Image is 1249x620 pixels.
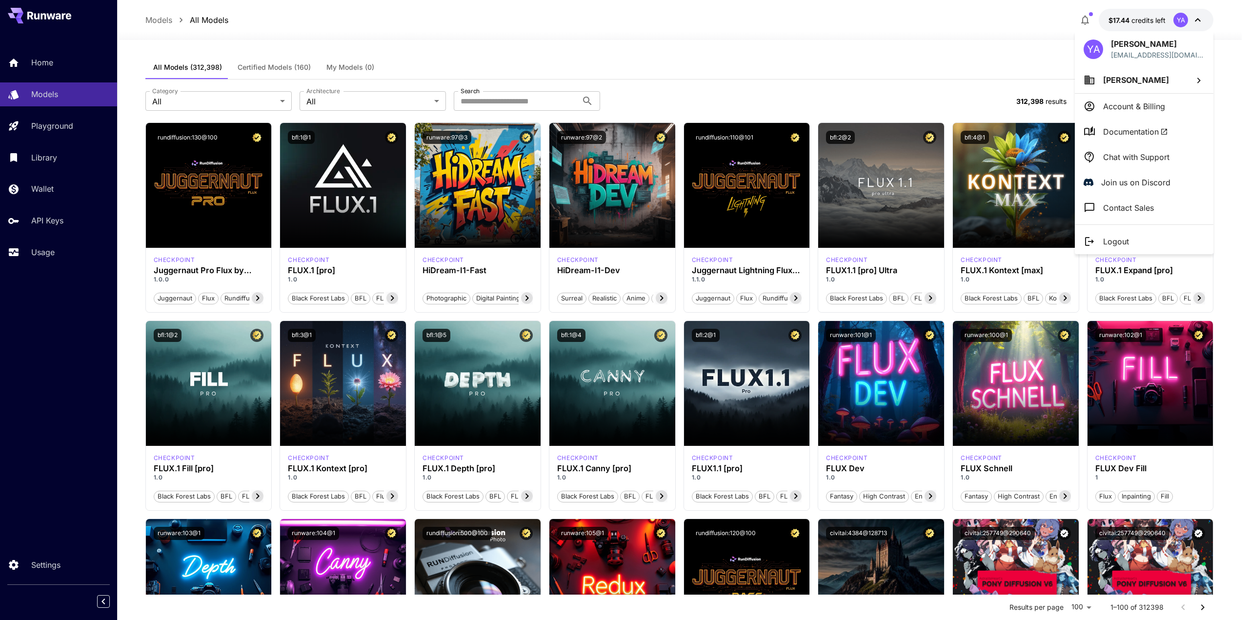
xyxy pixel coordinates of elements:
[1101,177,1170,188] p: Join us on Discord
[1111,38,1205,50] p: [PERSON_NAME]
[1103,75,1169,85] span: [PERSON_NAME]
[1084,40,1103,59] div: YA
[1103,126,1168,138] span: Documentation
[1111,50,1205,60] p: [EMAIL_ADDRESS][DOMAIN_NAME]
[1075,67,1213,93] button: [PERSON_NAME]
[1103,100,1165,112] p: Account & Billing
[1111,50,1205,60] div: andeadknight@gmail.com
[1103,236,1129,247] p: Logout
[1103,202,1154,214] p: Contact Sales
[1103,151,1169,163] p: Chat with Support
